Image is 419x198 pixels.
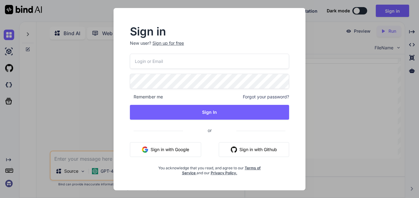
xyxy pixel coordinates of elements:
[142,146,148,153] img: google
[183,123,236,138] span: or
[130,94,163,100] span: Remember me
[156,162,263,175] div: You acknowledge that you read, and agree to our and our
[219,142,289,157] button: Sign in with Github
[130,142,201,157] button: Sign in with Google
[152,40,184,46] div: Sign up for free
[182,166,261,175] a: Terms of Service
[243,94,289,100] span: Forgot your password?
[211,171,237,175] a: Privacy Policy.
[130,40,289,54] p: New user?
[130,54,289,69] input: Login or Email
[130,105,289,120] button: Sign In
[130,27,289,36] h2: Sign in
[231,146,237,153] img: github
